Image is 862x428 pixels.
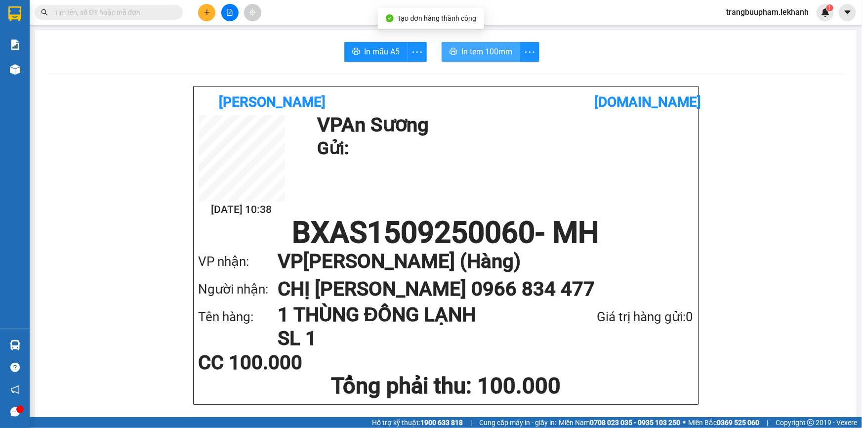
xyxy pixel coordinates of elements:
[10,363,20,372] span: question-circle
[10,407,20,417] span: message
[219,94,326,110] b: [PERSON_NAME]
[545,307,694,327] div: Giá trị hàng gửi: 0
[94,8,174,20] div: T.T Kà Tum
[199,307,278,327] div: Tên hàng:
[199,373,694,399] h1: Tổng phải thu: 100.000
[683,421,686,425] span: ⚪️
[559,417,680,428] span: Miền Nam
[10,64,20,75] img: warehouse-icon
[249,9,256,16] span: aim
[826,4,833,11] sup: 1
[8,32,87,46] div: 0988010602
[7,52,89,64] div: 30.000
[717,419,759,427] strong: 0369 525 060
[101,69,115,83] span: SL
[352,47,360,57] span: printer
[442,42,520,62] button: printerIn tem 100mm
[364,45,400,58] span: In mẫu A5
[479,417,556,428] span: Cung cấp máy in - giấy in:
[54,7,171,18] input: Tìm tên, số ĐT hoặc mã đơn
[828,4,831,11] span: 1
[594,94,701,110] b: [DOMAIN_NAME]
[278,303,545,327] h1: 1 THÙNG ĐÔNG LẠNH
[226,9,233,16] span: file-add
[221,4,239,21] button: file-add
[8,20,87,32] div: THÀNH LAB
[8,6,21,21] img: logo-vxr
[372,417,463,428] span: Hỗ trợ kỹ thuật:
[398,14,477,22] span: Tạo đơn hàng thành công
[688,417,759,428] span: Miền Bắc
[199,96,214,112] img: logo.jpg
[278,327,545,350] h1: SL 1
[199,279,278,300] div: Người nhận:
[450,47,457,57] span: printer
[461,45,512,58] span: In tem 100mm
[94,20,174,32] div: VIỆT NHA
[420,419,463,427] strong: 1900 633 818
[94,9,118,20] span: Nhận:
[344,42,408,62] button: printerIn mẫu A5
[520,42,539,62] button: more
[807,419,814,426] span: copyright
[10,385,20,394] span: notification
[407,42,427,62] button: more
[10,40,20,50] img: solution-icon
[199,202,285,218] h2: [DATE] 10:38
[94,32,174,46] div: 0868777296
[8,8,87,20] div: An Sương
[41,9,48,16] span: search
[767,417,768,428] span: |
[7,53,23,63] span: CR :
[8,9,24,20] span: Gửi:
[278,248,674,275] h1: VP [PERSON_NAME] (Hàng)
[821,8,830,17] img: icon-new-feature
[278,275,674,303] h1: CHỊ [PERSON_NAME] 0966 834 477
[408,46,426,58] span: more
[10,340,20,350] img: warehouse-icon
[718,6,817,18] span: trangbuupham.lekhanh
[199,353,362,373] div: CC 100.000
[520,46,539,58] span: more
[199,252,278,272] div: VP nhận:
[204,9,210,16] span: plus
[843,8,852,17] span: caret-down
[8,70,174,82] div: Tên hàng: 1 BỊCH ( : 1 )
[839,4,856,21] button: caret-down
[199,218,694,248] h1: BXAS1509250060 - MH
[590,419,680,427] strong: 0708 023 035 - 0935 103 250
[386,14,394,22] span: check-circle
[198,4,215,21] button: plus
[470,417,472,428] span: |
[317,115,689,135] h1: VP An Sương
[244,4,261,21] button: aim
[317,135,689,162] h1: Gửi:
